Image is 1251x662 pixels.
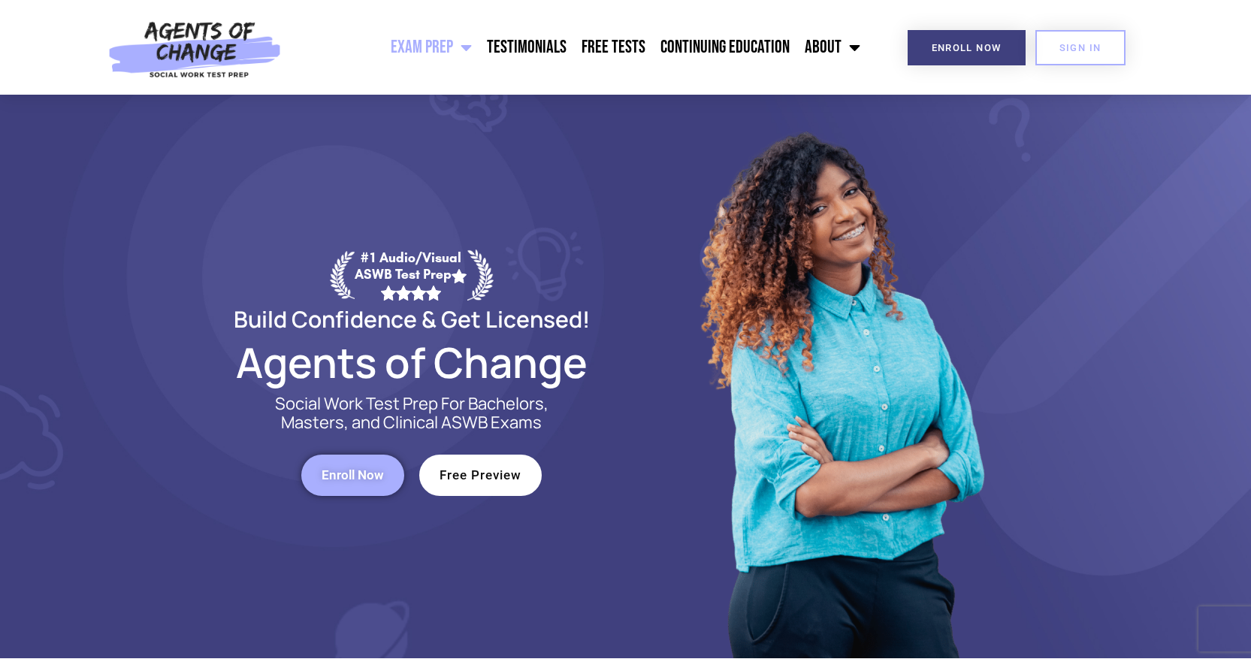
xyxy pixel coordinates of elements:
[355,249,467,300] div: #1 Audio/Visual ASWB Test Prep
[1059,43,1101,53] span: SIGN IN
[198,345,626,379] h2: Agents of Change
[198,308,626,330] h2: Build Confidence & Get Licensed!
[322,469,384,482] span: Enroll Now
[301,455,404,496] a: Enroll Now
[653,29,797,66] a: Continuing Education
[1035,30,1126,65] a: SIGN IN
[383,29,479,66] a: Exam Prep
[932,43,1002,53] span: Enroll Now
[479,29,574,66] a: Testimonials
[289,29,868,66] nav: Menu
[419,455,542,496] a: Free Preview
[258,394,566,432] p: Social Work Test Prep For Bachelors, Masters, and Clinical ASWB Exams
[797,29,868,66] a: About
[440,469,521,482] span: Free Preview
[574,29,653,66] a: Free Tests
[908,30,1026,65] a: Enroll Now
[690,95,990,658] img: Website Image 1 (1)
